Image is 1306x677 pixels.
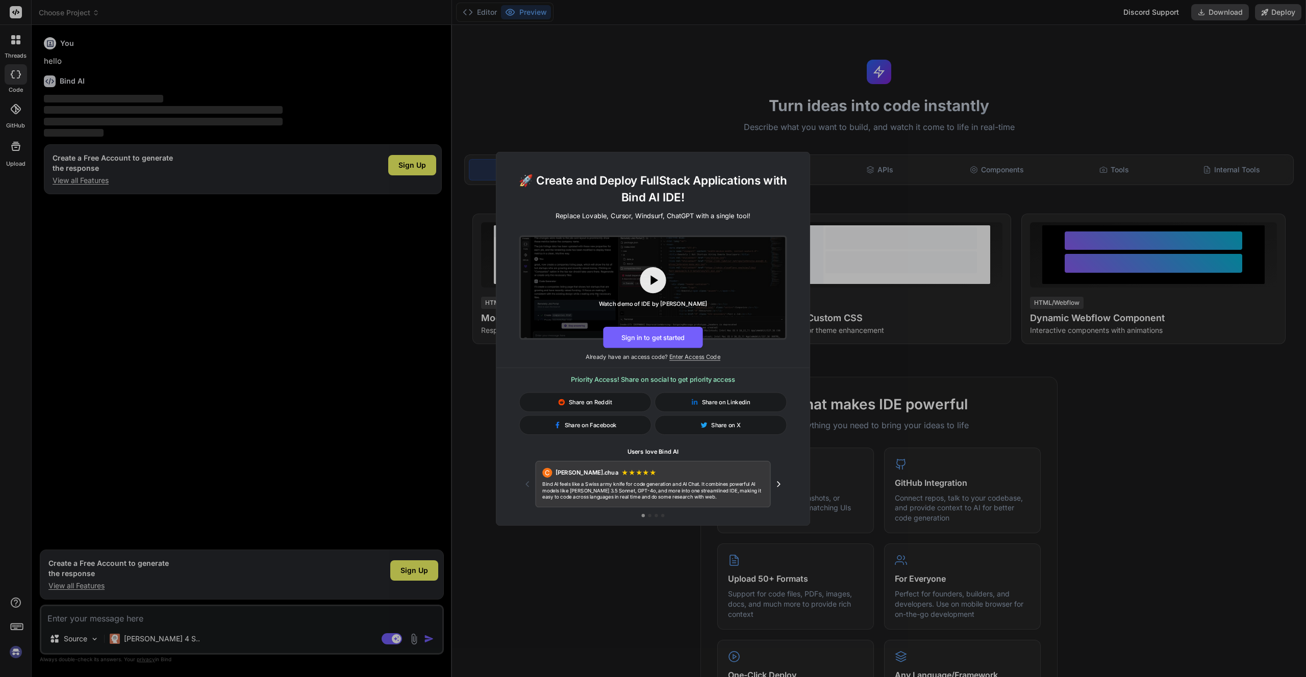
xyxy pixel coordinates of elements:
h3: Priority Access! Share on social to get priority access [519,374,787,384]
p: Bind AI feels like a Swiss army knife for code generation and AI Chat. It combines powerful AI mo... [542,481,764,500]
button: Previous testimonial [519,476,536,492]
button: Sign in to get started [603,326,702,348]
span: Share on X [711,421,741,429]
p: Replace Lovable, Cursor, Windsurf, ChatGPT with a single tool! [556,211,750,220]
span: ★ [636,467,643,477]
span: ★ [649,467,657,477]
span: Share on Facebook [565,421,617,429]
button: Next testimonial [770,476,787,492]
span: ★ [642,467,649,477]
button: Go to testimonial 1 [642,514,645,517]
button: Go to testimonial 4 [661,514,664,517]
span: Share on Reddit [569,398,612,406]
div: Watch demo of IDE by [PERSON_NAME] [599,300,708,308]
span: ★ [621,467,629,477]
span: ★ [629,467,636,477]
h1: 🚀 Create and Deploy FullStack Applications with Bind AI IDE! [509,171,796,205]
h1: Users love Bind AI [519,448,787,456]
span: Enter Access Code [669,353,720,360]
button: Go to testimonial 3 [655,514,658,517]
button: Go to testimonial 2 [648,514,651,517]
span: Share on Linkedin [702,398,750,406]
span: [PERSON_NAME].chua [556,468,618,477]
p: Already have an access code? [496,353,810,361]
div: C [542,467,552,477]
